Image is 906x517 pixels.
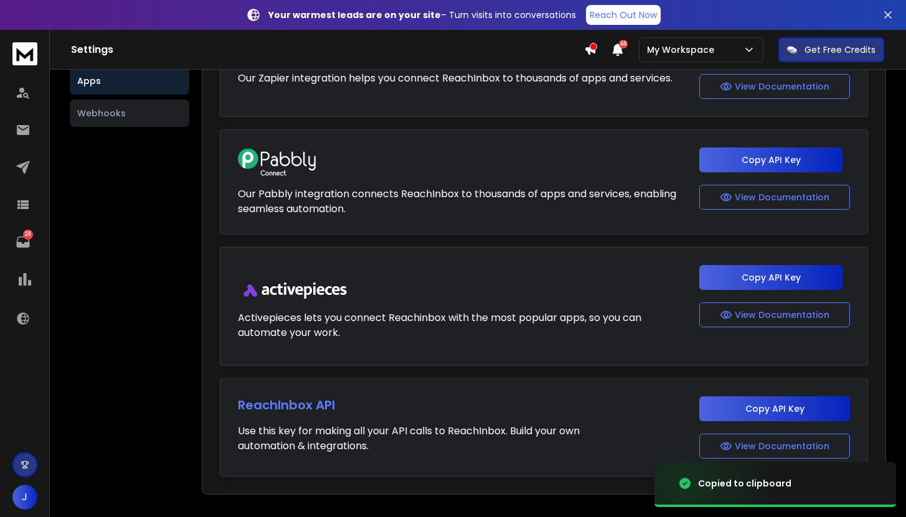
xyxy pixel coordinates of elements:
p: Reach Out Now [590,9,657,21]
img: logo [12,42,37,65]
button: View Documentation [699,434,850,459]
button: J [12,485,37,510]
p: My Workspace [647,44,719,56]
h1: ReachInbox API [238,396,580,414]
button: Copy API Key [699,147,842,172]
div: Copied to clipboard [698,477,791,490]
button: Apps [70,67,189,95]
button: Webhooks [70,100,189,127]
p: 28 [23,230,33,240]
strong: Your warmest leads are on your site [268,9,441,21]
button: Copy API Key [699,265,842,290]
a: 28 [11,230,35,254]
button: View Documentation [699,185,850,210]
p: Activepieces lets you connect Reachinbox with the most popular apps, so you can automate your work. [238,310,687,340]
p: Our Zapier integration helps you connect ReachInbox to thousands of apps and services. [238,71,672,86]
button: View Documentation [699,302,850,327]
button: Copy API Key [699,396,850,421]
p: Get Free Credits [805,44,875,56]
a: Reach Out Now [586,5,661,25]
button: Get Free Credits [778,37,884,62]
span: 50 [619,40,628,49]
p: Use this key for making all your API calls to ReachInbox. Build your own automation & integrations. [238,424,580,454]
h1: Settings [71,42,584,57]
button: View Documentation [699,74,850,99]
p: Our Pabbly integration connects ReachInbox to thousands of apps and services, enabling seamless a... [238,187,687,217]
p: – Turn visits into conversations [268,9,576,21]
